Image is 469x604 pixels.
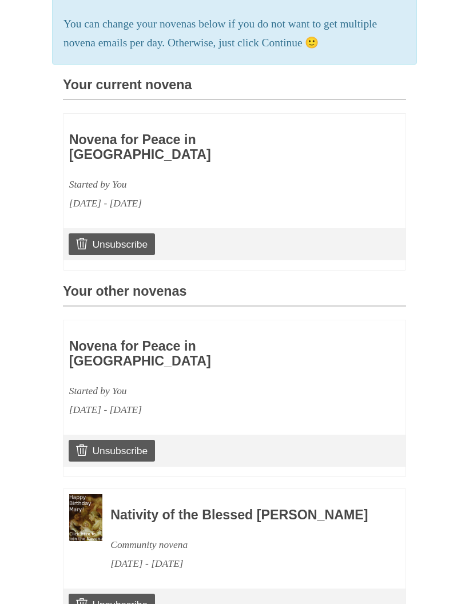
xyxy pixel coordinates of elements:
[69,400,333,419] div: [DATE] - [DATE]
[110,535,375,554] div: Community novena
[63,284,406,307] h3: Your other novenas
[69,494,102,541] img: Novena image
[69,233,155,255] a: Unsubscribe
[69,382,333,400] div: Started by You
[69,339,333,368] h3: Novena for Peace in [GEOGRAPHIC_DATA]
[69,194,333,213] div: [DATE] - [DATE]
[69,133,333,162] h3: Novena for Peace in [GEOGRAPHIC_DATA]
[69,440,155,462] a: Unsubscribe
[63,15,406,53] p: You can change your novenas below if you do not want to get multiple novena emails per day. Other...
[110,554,375,573] div: [DATE] - [DATE]
[110,508,375,523] h3: Nativity of the Blessed [PERSON_NAME]
[63,78,406,100] h3: Your current novena
[69,175,333,194] div: Started by You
